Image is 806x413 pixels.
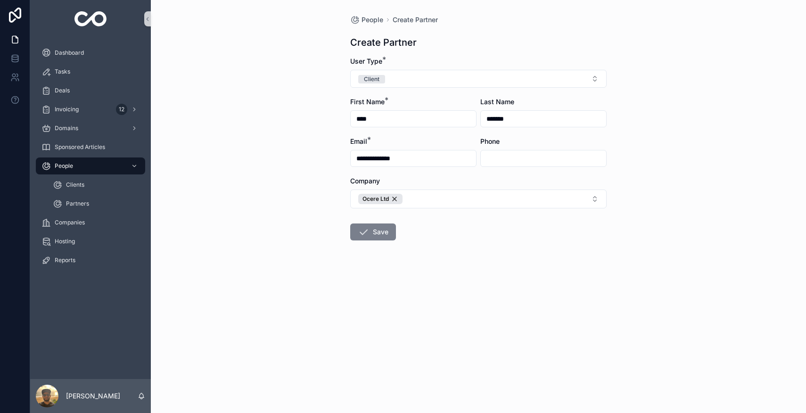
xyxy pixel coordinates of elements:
a: Companies [36,214,145,231]
a: Domains [36,120,145,137]
span: Companies [55,219,85,226]
a: Dashboard [36,44,145,61]
span: First Name [350,98,385,106]
img: App logo [74,11,107,26]
span: Email [350,137,367,145]
a: Clients [47,176,145,193]
a: Sponsored Articles [36,139,145,156]
span: Reports [55,256,75,264]
span: Ocere Ltd [362,195,389,203]
span: Phone [480,137,500,145]
a: Tasks [36,63,145,80]
button: Select Button [350,190,607,208]
span: Sponsored Articles [55,143,105,151]
div: 12 [116,104,127,115]
button: Select Button [350,70,607,88]
span: Last Name [480,98,514,106]
button: Save [350,223,396,240]
a: Invoicing12 [36,101,145,118]
span: Domains [55,124,78,132]
a: Reports [36,252,145,269]
span: Deals [55,87,70,94]
a: Create Partner [393,15,438,25]
span: Tasks [55,68,70,75]
button: Unselect 92 [358,194,403,204]
div: scrollable content [30,38,151,281]
button: Unselect CLIENT [358,74,385,83]
a: People [36,157,145,174]
span: Clients [66,181,84,189]
a: Partners [47,195,145,212]
span: Company [350,177,380,185]
h1: Create Partner [350,36,417,49]
span: User Type [350,57,382,65]
a: People [350,15,383,25]
a: Deals [36,82,145,99]
span: Hosting [55,238,75,245]
span: Invoicing [55,106,79,113]
span: Dashboard [55,49,84,57]
span: People [362,15,383,25]
span: People [55,162,73,170]
div: Client [364,75,379,83]
a: Hosting [36,233,145,250]
p: [PERSON_NAME] [66,391,120,401]
span: Partners [66,200,89,207]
